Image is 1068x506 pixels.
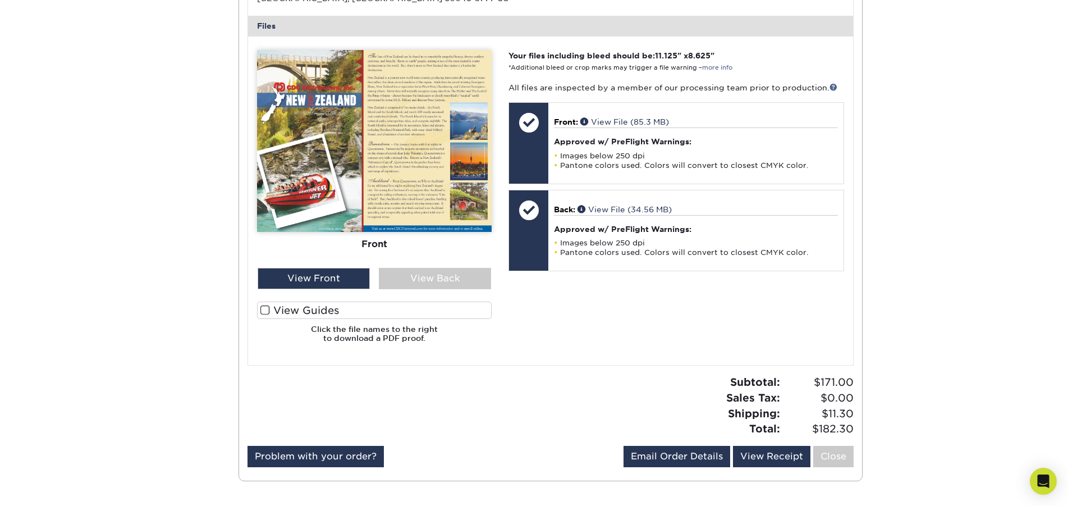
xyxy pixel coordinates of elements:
[728,407,780,420] strong: Shipping:
[508,82,844,93] p: All files are inspected by a member of our processing team prior to production.
[508,64,732,71] small: *Additional bleed or crop marks may trigger a file warning –
[257,302,492,319] label: View Guides
[257,325,492,352] h6: Click the file names to the right to download a PDF proof.
[783,390,854,406] span: $0.00
[783,421,854,437] span: $182.30
[3,472,95,502] iframe: Google Customer Reviews
[702,64,732,71] a: more info
[655,51,677,60] span: 11.125
[554,238,837,248] li: Images below 250 dpi
[554,117,578,126] span: Front:
[783,406,854,422] span: $11.30
[688,51,711,60] span: 8.625
[554,151,837,161] li: Images below 250 dpi
[554,161,837,170] li: Pantone colors used. Colors will convert to closest CMYK color.
[749,422,780,435] strong: Total:
[580,117,669,126] a: View File (85.3 MB)
[554,225,837,234] h4: Approved w/ PreFlight Warnings:
[733,446,810,467] a: View Receipt
[508,51,714,60] strong: Your files including bleed should be: " x "
[726,391,780,404] strong: Sales Tax:
[248,16,853,36] div: Files
[379,268,491,289] div: View Back
[730,376,780,388] strong: Subtotal:
[554,205,575,214] span: Back:
[554,137,837,146] h4: Approved w/ PreFlight Warnings:
[577,205,672,214] a: View File (34.56 MB)
[554,248,837,257] li: Pantone colors used. Colors will convert to closest CMYK color.
[813,446,854,467] a: Close
[783,375,854,390] span: $171.00
[247,446,384,467] a: Problem with your order?
[258,268,370,289] div: View Front
[1030,468,1057,495] div: Open Intercom Messenger
[624,446,730,467] a: Email Order Details
[257,232,492,257] div: Front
